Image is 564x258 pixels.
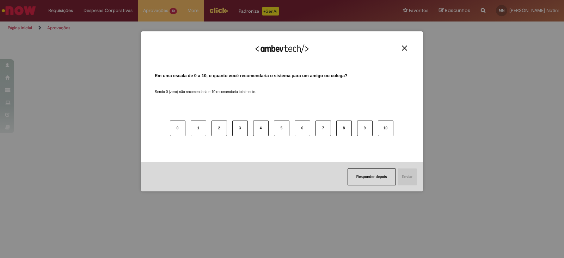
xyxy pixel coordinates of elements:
button: 1 [191,121,206,136]
button: 10 [378,121,393,136]
button: 5 [274,121,289,136]
button: 4 [253,121,269,136]
label: Sendo 0 (zero) não recomendaria e 10 recomendaria totalmente. [155,81,256,94]
button: 9 [357,121,373,136]
label: Em uma escala de 0 a 10, o quanto você recomendaria o sistema para um amigo ou colega? [155,73,348,79]
img: Close [402,45,407,51]
button: 6 [295,121,310,136]
button: Close [400,45,409,51]
button: Responder depois [348,168,396,185]
img: Logo Ambevtech [256,44,308,53]
button: 7 [315,121,331,136]
button: 3 [232,121,248,136]
button: 0 [170,121,185,136]
button: 2 [211,121,227,136]
button: 8 [336,121,352,136]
